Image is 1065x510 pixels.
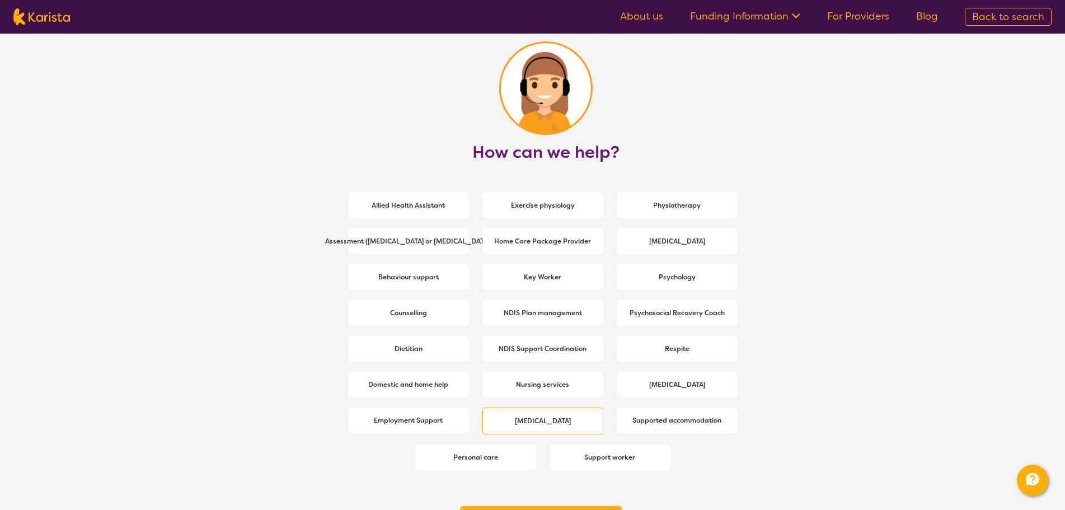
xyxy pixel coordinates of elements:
a: Personal care [415,445,536,470]
b: Home Care Package Provider [494,237,591,246]
b: Dietitian [395,344,423,353]
a: [MEDICAL_DATA] [617,372,738,397]
a: NDIS Plan management [482,300,603,326]
a: [MEDICAL_DATA] [617,228,738,254]
a: Funding Information [690,10,800,23]
b: [MEDICAL_DATA] [649,380,705,389]
a: For Providers [827,10,889,23]
a: Assessment ([MEDICAL_DATA] or [MEDICAL_DATA]) [348,228,469,254]
b: Respite [665,344,689,353]
a: About us [620,10,663,23]
b: Psychosocial Recovery Coach [630,308,725,317]
a: Allied Health Assistant [348,193,469,218]
b: Exercise physiology [511,201,575,210]
b: [MEDICAL_DATA] [515,417,571,425]
b: Employment Support [374,416,443,425]
a: Psychosocial Recovery Coach [617,300,738,326]
img: Circle [499,41,593,135]
b: Behaviour support [378,273,439,282]
b: Counselling [390,308,427,317]
b: Supported accommodation [632,416,721,425]
b: Psychology [659,273,696,282]
a: Home Care Package Provider [482,228,603,254]
h2: How can we help? [331,142,761,162]
a: [MEDICAL_DATA] [482,408,603,434]
a: Blog [916,10,938,23]
a: Behaviour support [348,264,469,290]
a: Physiotherapy [617,193,738,218]
a: Support worker [550,445,670,470]
b: Personal care [453,453,498,462]
b: Key Worker [524,273,561,282]
a: Employment Support [348,408,469,433]
b: Nursing services [516,380,569,389]
b: Allied Health Assistant [372,201,445,210]
span: Back to search [972,10,1044,24]
b: NDIS Support Coordination [499,344,587,353]
a: Dietitian [348,336,469,362]
a: Exercise physiology [482,193,603,218]
b: NDIS Plan management [504,308,582,317]
a: Respite [617,336,738,362]
a: Key Worker [482,264,603,290]
a: Domestic and home help [348,372,469,397]
b: Physiotherapy [653,201,701,210]
a: Supported accommodation [617,408,738,433]
b: [MEDICAL_DATA] [649,237,705,246]
button: Channel Menu [1017,465,1048,496]
img: Karista logo [13,8,70,25]
a: Psychology [617,264,738,290]
b: Assessment ([MEDICAL_DATA] or [MEDICAL_DATA]) [325,237,492,246]
a: Nursing services [482,372,603,397]
b: Support worker [584,453,635,462]
a: NDIS Support Coordination [482,336,603,362]
a: Counselling [348,300,469,326]
a: Back to search [965,8,1052,26]
b: Domestic and home help [368,380,448,389]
